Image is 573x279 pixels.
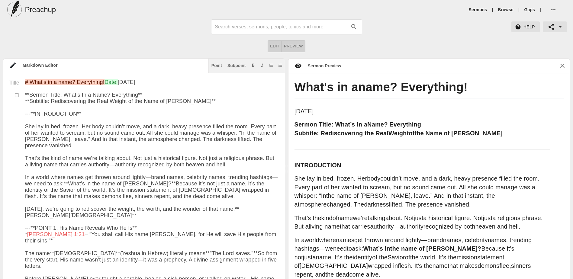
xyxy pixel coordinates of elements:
strong: Subtitle: Rediscovering the Real of [295,130,503,136]
span: Weight [388,130,409,136]
span: changed [327,201,350,208]
span: the world [410,254,435,261]
span: just [303,254,313,261]
button: Insert point [210,62,223,68]
span: body [367,175,380,182]
span: the Name of [PERSON_NAME] [414,130,503,136]
button: Add unordered list [277,62,283,68]
div: text alignment [268,40,305,52]
span: sinners [511,262,531,269]
span: repent [295,271,312,278]
button: Edit [268,40,282,52]
span: flesh [398,262,411,269]
span: mission [456,254,477,261]
div: Sermon Preview [302,63,341,69]
span: darkness [364,201,389,208]
span: Help [516,23,535,31]
span: Name [367,121,384,128]
p: [DATE] [295,107,550,116]
span: names [336,237,354,243]
strong: Sermon Title: What’s In a ? Everything [295,121,421,128]
span: name [358,80,390,94]
span: name [432,262,448,269]
span: [DEMOGRAPHIC_DATA] [299,262,368,269]
span: authority [400,223,423,230]
span: need [333,245,347,252]
button: search [347,20,361,34]
span: kind [321,215,332,221]
span: authority [370,223,394,230]
a: Browse [498,7,513,13]
span: living [309,223,323,230]
span: talking [368,215,385,221]
span: ask [352,245,362,252]
button: Add ordered list [268,62,274,68]
li: | [516,7,522,13]
iframe: Drift Widget Chat Controller [543,249,566,272]
a: Gaps [524,7,535,13]
div: Title [3,79,25,92]
p: That’s the of we’re about. Not a historical figure. Not a religious phrase. But a that carries — ... [295,214,550,231]
div: Markdown Editor [17,62,208,68]
span: just [414,215,423,221]
span: names [488,237,506,243]
h5: Preachup [25,5,56,14]
input: Search sermons [215,22,347,32]
li: | [490,7,496,13]
button: Help [511,21,540,33]
p: She lay in bed, frozen. Her couldn’t move, and a dark, heavy presence filled the room. Every part... [295,174,550,209]
span: name [338,215,353,221]
span: the name of [PERSON_NAME] [326,192,410,199]
span: just [483,215,492,221]
div: Subpoint [227,63,246,68]
div: Point [211,63,222,68]
p: In a where get thrown around lightly—brand , celebrity , trending hashtags—we to : Because it’s n... [295,236,550,279]
span: Preview [284,43,303,50]
span: heaven and hell [475,223,519,230]
span: names [443,237,462,243]
h1: What's in a ? Everything! [295,79,564,98]
span: demons [478,262,499,269]
span: identity [353,254,372,261]
span: Savior [388,254,405,261]
span: name [316,254,331,261]
strong: What’s in ? [363,245,481,252]
button: Preview [282,40,305,52]
span: name [324,223,340,230]
button: Subpoint [226,62,247,68]
span: the dead [325,271,349,278]
span: Edit [270,43,279,50]
span: the name of [PERSON_NAME] [390,245,478,252]
strong: INTRODUCTION [295,162,341,168]
button: Add italic text [259,62,265,68]
li: | [537,7,543,13]
a: Sermons [469,7,487,13]
span: world [304,237,319,243]
img: preachup-logo.png [7,1,22,19]
button: Add bold text [250,62,256,68]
